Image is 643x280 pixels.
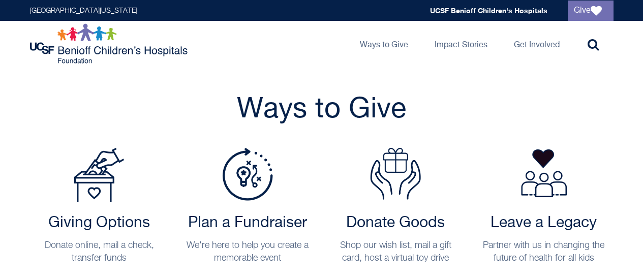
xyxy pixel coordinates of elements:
[568,1,614,21] a: Give
[222,148,273,201] img: Plan a Fundraiser
[479,239,608,265] p: Partner with us in changing the future of health for all kids
[30,7,137,14] a: [GEOGRAPHIC_DATA][US_STATE]
[30,92,614,128] h2: Ways to Give
[479,214,608,232] h2: Leave a Legacy
[183,214,312,232] h2: Plan a Fundraiser
[74,148,125,202] img: Payment Options
[370,148,421,200] img: Donate Goods
[35,214,164,232] h2: Giving Options
[430,6,547,15] a: UCSF Benioff Children's Hospitals
[506,21,568,67] a: Get Involved
[30,23,190,64] img: Logo for UCSF Benioff Children's Hospitals Foundation
[352,21,416,67] a: Ways to Give
[183,239,312,265] p: We're here to help you create a memorable event
[35,239,164,265] p: Donate online, mail a check, transfer funds
[426,21,496,67] a: Impact Stories
[331,239,461,265] p: Shop our wish list, mail a gift card, host a virtual toy drive
[331,214,461,232] h2: Donate Goods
